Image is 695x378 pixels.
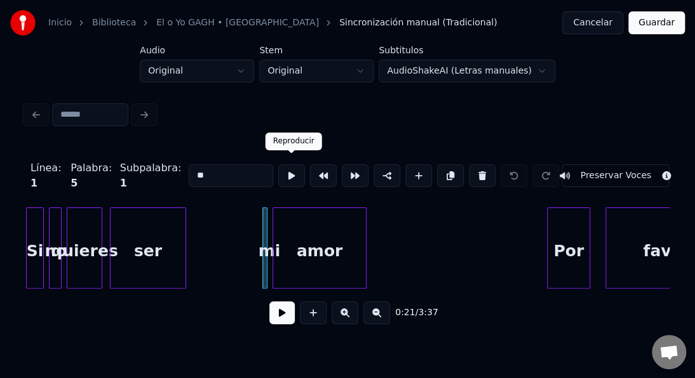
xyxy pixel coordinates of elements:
[48,16,72,29] a: Inicio
[71,160,114,191] div: Palabra :
[652,335,686,369] a: Chat abierto
[395,306,426,319] div: /
[120,160,182,191] div: Subpalabra :
[30,177,37,189] span: 1
[156,16,319,29] a: El o Yo GAGH • [GEOGRAPHIC_DATA]
[379,46,555,55] label: Subtítulos
[562,164,670,187] button: Toggle
[562,11,623,34] button: Cancelar
[339,16,497,29] span: Sincronización manual (Tradicional)
[395,306,415,319] span: 0:21
[120,177,127,189] span: 1
[259,46,374,55] label: Stem
[628,11,685,34] button: Guardar
[140,46,254,55] label: Audio
[71,177,78,189] span: 5
[30,160,65,191] div: Línea :
[10,10,36,36] img: youka
[418,306,438,319] span: 3:37
[273,136,314,147] div: Reproducir
[92,16,136,29] a: Biblioteca
[48,16,497,29] nav: breadcrumb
